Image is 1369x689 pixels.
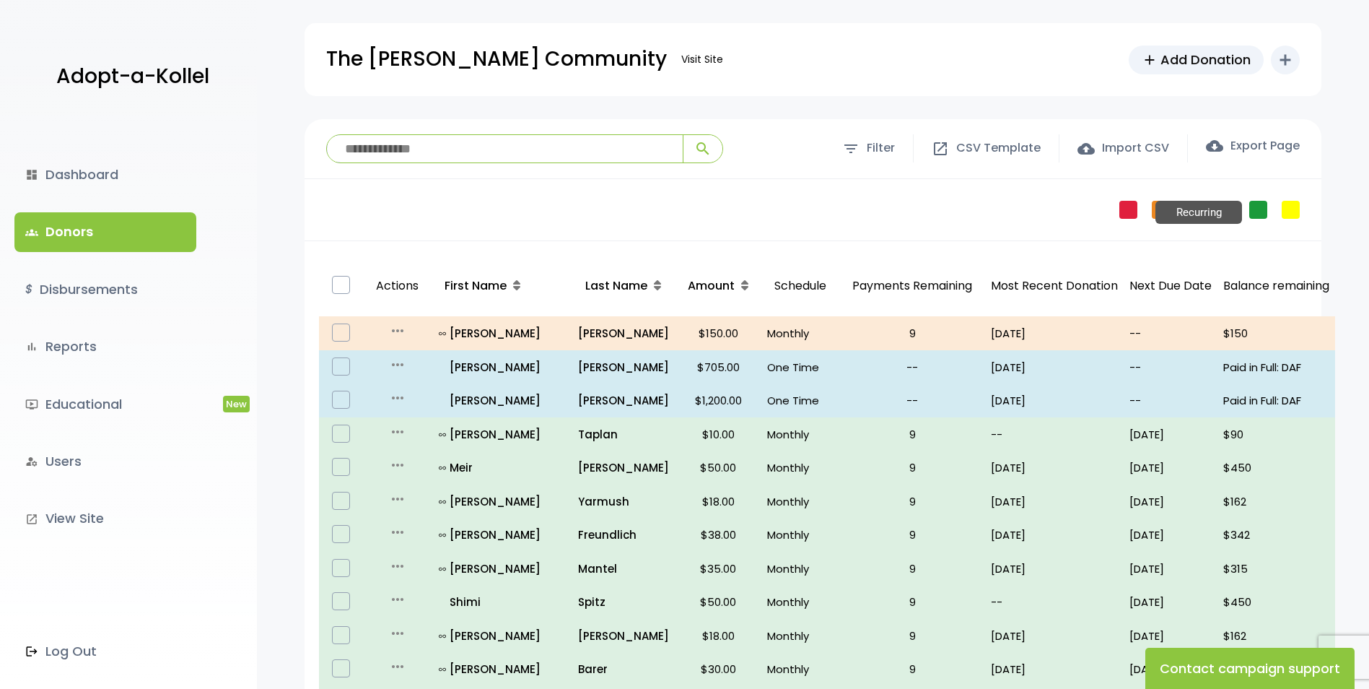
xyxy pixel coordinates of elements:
[439,492,567,511] a: all_inclusive[PERSON_NAME]
[681,659,756,679] p: $30.00
[14,327,196,366] a: bar_chartReports
[578,525,669,545] p: Freundlich
[767,324,834,343] p: Monthly
[991,391,1118,410] p: [DATE]
[389,423,406,441] i: more_horiz
[767,659,834,679] p: Monthly
[25,455,38,468] i: manage_accounts
[1129,425,1212,444] p: [DATE]
[767,592,834,612] p: Monthly
[1129,391,1212,410] p: --
[439,592,567,612] a: Shimi
[389,658,406,675] i: more_horiz
[439,492,567,511] p: [PERSON_NAME]
[681,324,756,343] p: $150.00
[1129,559,1212,578] p: [DATE]
[578,425,669,444] p: Taplan
[14,385,196,424] a: ondemand_videoEducationalNew
[1129,659,1212,679] p: [DATE]
[688,277,735,294] span: Amount
[578,324,669,343] p: [PERSON_NAME]
[25,168,38,181] i: dashboard
[1129,357,1212,377] p: --
[845,458,979,477] p: 9
[991,626,1118,646] p: [DATE]
[991,525,1118,545] p: [DATE]
[578,458,669,477] a: [PERSON_NAME]
[389,322,406,339] i: more_horiz
[439,626,567,646] a: all_inclusive[PERSON_NAME]
[223,396,250,412] span: New
[991,592,1118,612] p: --
[683,135,722,162] button: search
[389,456,406,474] i: more_horiz
[681,391,756,410] p: $1,200.00
[681,357,756,377] p: $705.00
[1223,324,1329,343] p: $150
[578,626,669,646] a: [PERSON_NAME]
[845,626,979,646] p: 9
[991,357,1118,377] p: [DATE]
[845,659,979,679] p: 9
[56,58,209,95] p: Adopt-a-Kollel
[1223,559,1329,578] p: $315
[1271,45,1300,74] button: add
[578,592,669,612] p: Spitz
[439,391,567,410] p: [PERSON_NAME]
[991,559,1118,578] p: [DATE]
[1129,458,1212,477] p: [DATE]
[991,324,1118,343] p: [DATE]
[49,42,209,112] a: Adopt-a-Kollel
[25,513,38,526] i: launch
[767,391,834,410] p: One Time
[1206,137,1223,155] span: cloud_download
[1129,525,1212,545] p: [DATE]
[389,558,406,575] i: more_horiz
[1223,425,1329,444] p: $90
[681,626,756,646] p: $18.00
[439,525,567,545] a: all_inclusive[PERSON_NAME]
[767,626,834,646] p: Monthly
[1223,276,1329,297] p: Balance remaining
[1223,525,1329,545] p: $342
[767,357,834,377] p: One Time
[674,45,730,74] a: Visit Site
[1206,137,1300,155] label: Export Page
[439,458,567,477] p: Meir
[14,442,196,481] a: manage_accountsUsers
[681,559,756,578] p: $35.00
[578,559,669,578] p: Mantel
[439,626,567,646] p: [PERSON_NAME]
[439,666,450,673] i: all_inclusive
[1223,492,1329,511] p: $162
[1129,324,1212,343] p: --
[25,226,38,239] span: groups
[25,398,38,411] i: ondemand_video
[585,277,647,294] span: Last Name
[767,261,834,311] p: Schedule
[578,357,669,377] a: [PERSON_NAME]
[1102,138,1169,159] span: Import CSV
[845,492,979,511] p: 9
[439,357,567,377] p: [PERSON_NAME]
[1249,201,1267,219] a: Recurring
[578,492,669,511] a: Yarmush
[767,425,834,444] p: Monthly
[578,659,669,679] p: Barer
[1129,626,1212,646] p: [DATE]
[439,633,450,640] i: all_inclusive
[991,492,1118,511] p: [DATE]
[389,389,406,407] i: more_horiz
[1129,492,1212,511] p: [DATE]
[845,592,979,612] p: 9
[932,140,949,157] span: open_in_new
[1223,626,1329,646] p: $162
[1223,458,1329,477] p: $450
[681,525,756,545] p: $38.00
[845,425,979,444] p: 9
[439,330,450,337] i: all_inclusive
